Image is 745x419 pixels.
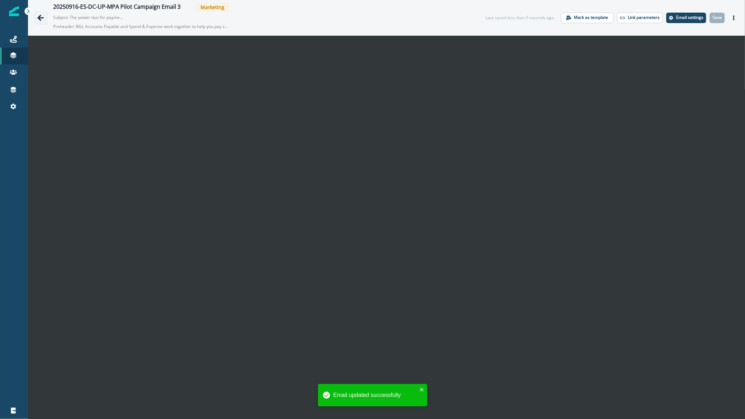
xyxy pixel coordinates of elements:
[710,13,725,23] button: Save
[53,21,228,33] p: Preheader: BILL Accounts Payable and Spend & Expense work together to help you pay smarter.
[628,15,660,20] p: Link parameters
[420,387,424,392] button: close
[333,391,417,399] div: Email updated successfully
[617,13,663,23] button: Link parameters
[574,15,608,20] p: Mark as template
[728,13,739,23] button: Actions
[666,13,706,23] button: Settings
[53,4,181,11] div: 20250916-ES-DC-UP-MPA Pilot Campaign Email 3
[712,15,722,20] p: Save
[561,13,613,23] button: Mark as template
[676,15,703,20] p: Email settings
[53,12,123,21] p: Subject: The power duo for payments and rewards
[486,15,554,21] div: Last saved less than 5 seconds ago
[34,11,48,25] button: Go back
[9,6,19,16] img: Inflection
[195,3,230,12] span: Marketing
